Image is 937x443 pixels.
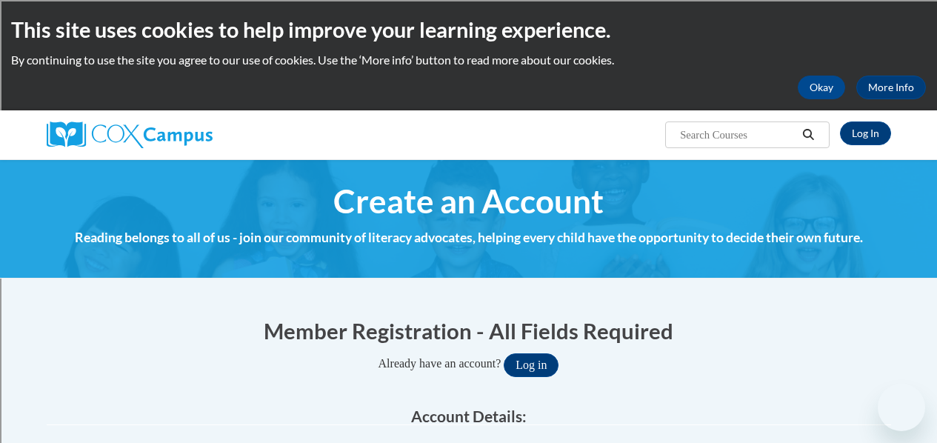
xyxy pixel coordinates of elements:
[333,181,604,221] span: Create an Account
[797,126,819,144] button: Search
[47,121,213,148] img: Cox Campus
[840,121,891,145] a: Log In
[47,228,891,247] h4: Reading belongs to all of us - join our community of literacy advocates, helping every child have...
[878,384,925,431] iframe: Button to launch messaging window
[678,126,797,144] input: Search Courses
